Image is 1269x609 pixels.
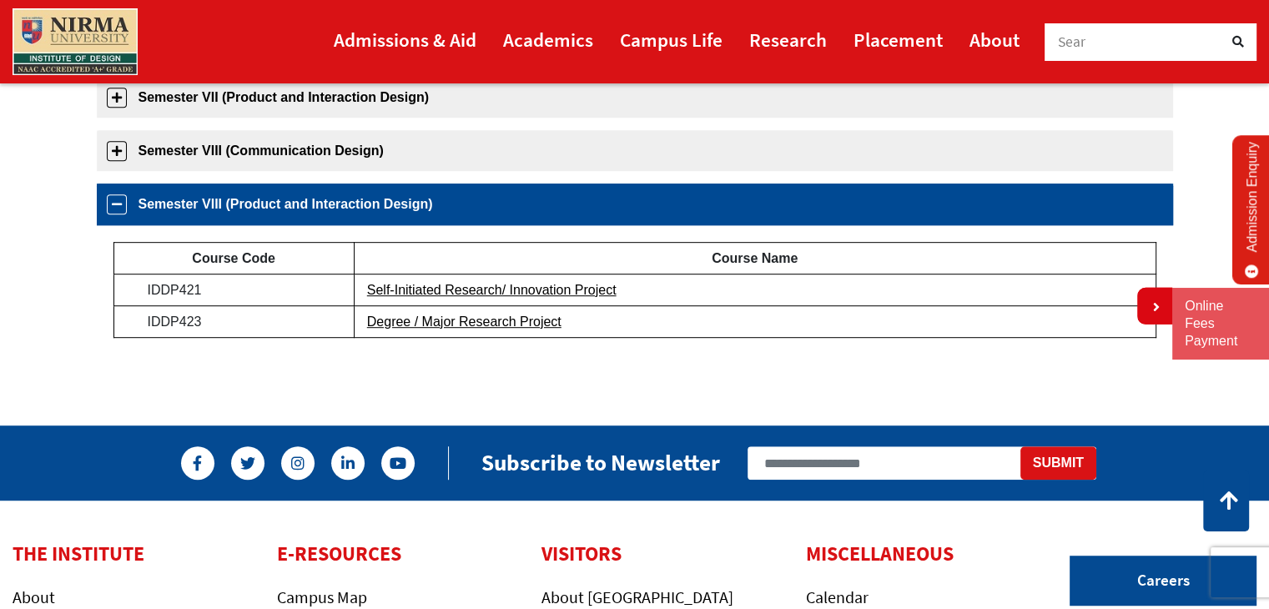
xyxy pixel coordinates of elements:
[13,8,138,75] img: main_logo
[354,242,1156,274] td: Course Name
[113,242,354,274] td: Course Code
[277,586,367,607] a: Campus Map
[854,21,943,58] a: Placement
[1070,556,1256,606] a: Careers
[1020,446,1096,480] button: Submit
[334,21,476,58] a: Admissions & Aid
[367,315,561,329] a: Degree / Major Research Project
[113,274,354,305] td: IDDP421
[503,21,593,58] a: Academics
[97,77,1173,118] a: Semester VII (Product and Interaction Design)
[541,586,733,607] a: About [GEOGRAPHIC_DATA]
[1058,33,1086,51] span: Sear
[367,283,617,297] a: Self-Initiated Research/ Innovation Project
[481,449,720,476] h2: Subscribe to Newsletter
[969,21,1020,58] a: About
[620,21,723,58] a: Campus Life
[97,130,1173,171] a: Semester VIII (Communication Design)
[806,586,869,607] a: Calendar
[113,305,354,337] td: IDDP423
[13,586,55,607] a: About
[97,184,1173,224] a: Semester VIII (Product and Interaction Design)
[749,21,827,58] a: Research
[1185,298,1256,350] a: Online Fees Payment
